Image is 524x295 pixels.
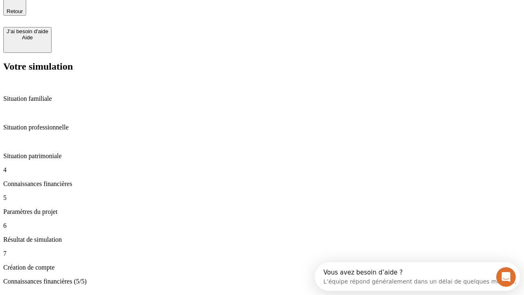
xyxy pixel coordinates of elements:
button: J’ai besoin d'aideAide [3,27,52,53]
p: 4 [3,166,521,174]
p: Connaissances financières (5/5) [3,278,521,285]
div: Aide [7,34,48,41]
h2: Votre simulation [3,61,521,72]
p: Connaissances financières [3,180,521,188]
iframe: Intercom live chat [496,267,516,287]
p: Situation patrimoniale [3,152,521,160]
div: L’équipe répond généralement dans un délai de quelques minutes. [9,14,201,22]
div: Ouvrir le Messenger Intercom [3,3,226,26]
p: 6 [3,222,521,229]
div: Vous avez besoin d’aide ? [9,7,201,14]
p: Paramètres du projet [3,208,521,216]
p: 7 [3,250,521,257]
p: 5 [3,194,521,202]
iframe: Intercom live chat discovery launcher [315,262,520,291]
div: J’ai besoin d'aide [7,28,48,34]
p: Situation familiale [3,95,521,102]
p: Situation professionnelle [3,124,521,131]
span: Retour [7,8,23,14]
p: Création de compte [3,264,521,271]
p: Résultat de simulation [3,236,521,243]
